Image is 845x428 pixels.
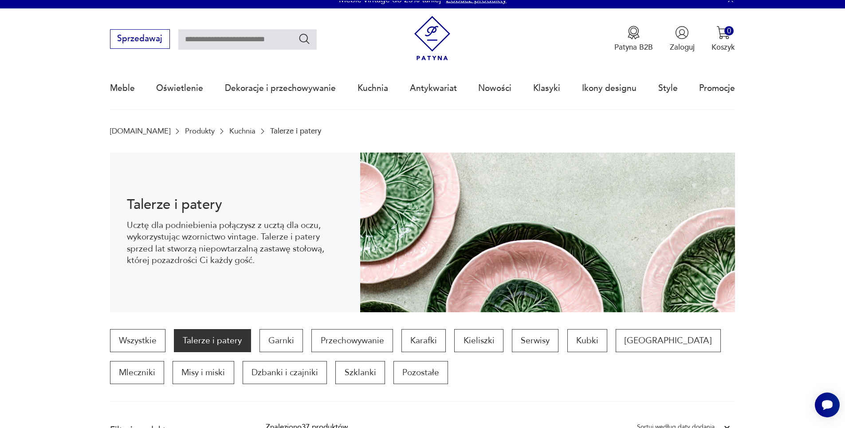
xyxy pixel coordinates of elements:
[110,36,170,43] a: Sprzedawaj
[174,329,251,352] a: Talerze i patery
[699,68,735,109] a: Promocje
[675,26,689,39] img: Ikonka użytkownika
[110,29,170,49] button: Sprzedawaj
[243,361,327,384] a: Dzbanki i czajniki
[815,393,840,417] iframe: Smartsupp widget button
[724,26,734,35] div: 0
[156,68,203,109] a: Oświetlenie
[259,329,303,352] a: Garnki
[454,329,503,352] a: Kieliszki
[614,26,653,52] button: Patyna B2B
[410,68,457,109] a: Antykwariat
[410,16,455,61] img: Patyna - sklep z meblami i dekoracjami vintage
[335,361,385,384] a: Szklanki
[658,68,678,109] a: Style
[512,329,558,352] a: Serwisy
[711,26,735,52] button: 0Koszyk
[358,68,388,109] a: Kuchnia
[670,42,695,52] p: Zaloguj
[127,198,343,211] h1: Talerze i patery
[567,329,607,352] a: Kubki
[110,361,164,384] a: Mleczniki
[582,68,637,109] a: Ikony designu
[127,220,343,267] p: Ucztę dla podniebienia połączysz z ucztą dla oczu, wykorzystując wzornictwo vintage. Talerze i pa...
[110,68,135,109] a: Meble
[311,329,393,352] a: Przechowywanie
[225,68,336,109] a: Dekoracje i przechowywanie
[627,26,641,39] img: Ikona medalu
[533,68,560,109] a: Klasyki
[360,153,735,312] img: 1ddbec33595ea687024a278317a35c84.jpg
[614,26,653,52] a: Ikona medaluPatyna B2B
[110,127,170,135] a: [DOMAIN_NAME]
[185,127,215,135] a: Produkty
[401,329,446,352] a: Karafki
[298,32,311,45] button: Szukaj
[173,361,234,384] a: Misy i miski
[229,127,255,135] a: Kuchnia
[270,127,321,135] p: Talerze i patery
[716,26,730,39] img: Ikona koszyka
[478,68,511,109] a: Nowości
[393,361,448,384] a: Pozostałe
[711,42,735,52] p: Koszyk
[670,26,695,52] button: Zaloguj
[614,42,653,52] p: Patyna B2B
[616,329,720,352] a: [GEOGRAPHIC_DATA]
[110,329,165,352] a: Wszystkie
